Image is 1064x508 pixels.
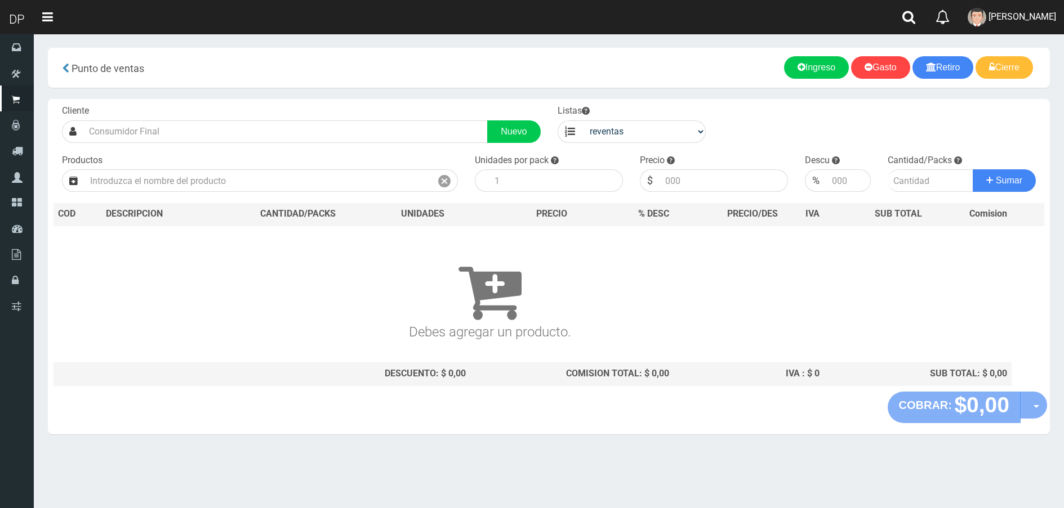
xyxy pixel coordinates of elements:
strong: $0,00 [954,393,1009,417]
div: $ [640,169,660,192]
label: Descu [805,154,830,167]
a: Gasto [851,56,910,79]
a: Nuevo [487,120,540,143]
span: Sumar [996,176,1022,185]
th: COD [54,203,101,226]
div: COMISION TOTAL: $ 0,00 [475,367,670,380]
span: % DESC [638,208,669,219]
div: % [805,169,826,192]
div: SUB TOTAL: $ 0,00 [829,367,1007,380]
div: IVA : $ 0 [678,367,820,380]
label: Listas [558,105,590,118]
input: Introduzca el nombre del producto [84,169,431,192]
button: COBRAR: $0,00 [888,392,1021,423]
th: CANTIDAD/PACKS [221,203,375,226]
input: Consumidor Final [83,120,488,143]
span: Comision [969,208,1007,221]
button: Sumar [973,169,1036,192]
span: PRECIO/DES [727,208,778,219]
input: 000 [660,169,788,192]
label: Cliente [62,105,89,118]
div: DESCUENTO: $ 0,00 [226,367,466,380]
label: Precio [640,154,665,167]
span: SUB TOTAL [875,208,922,221]
span: PRECIO [536,208,567,221]
th: UNIDADES [375,203,470,226]
a: Cierre [976,56,1033,79]
input: Cantidad [888,169,974,192]
input: 000 [826,169,871,192]
label: Unidades por pack [475,154,549,167]
th: DES [101,203,221,226]
span: IVA [805,208,820,219]
input: 1 [489,169,623,192]
img: User Image [968,8,986,26]
strong: COBRAR: [899,399,952,411]
span: [PERSON_NAME] [989,11,1056,22]
span: Punto de ventas [72,62,144,74]
span: CRIPCION [122,208,163,219]
label: Cantidad/Packs [888,154,952,167]
a: Retiro [912,56,974,79]
h3: Debes agregar un producto. [58,242,922,339]
label: Productos [62,154,103,167]
a: Ingreso [784,56,849,79]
